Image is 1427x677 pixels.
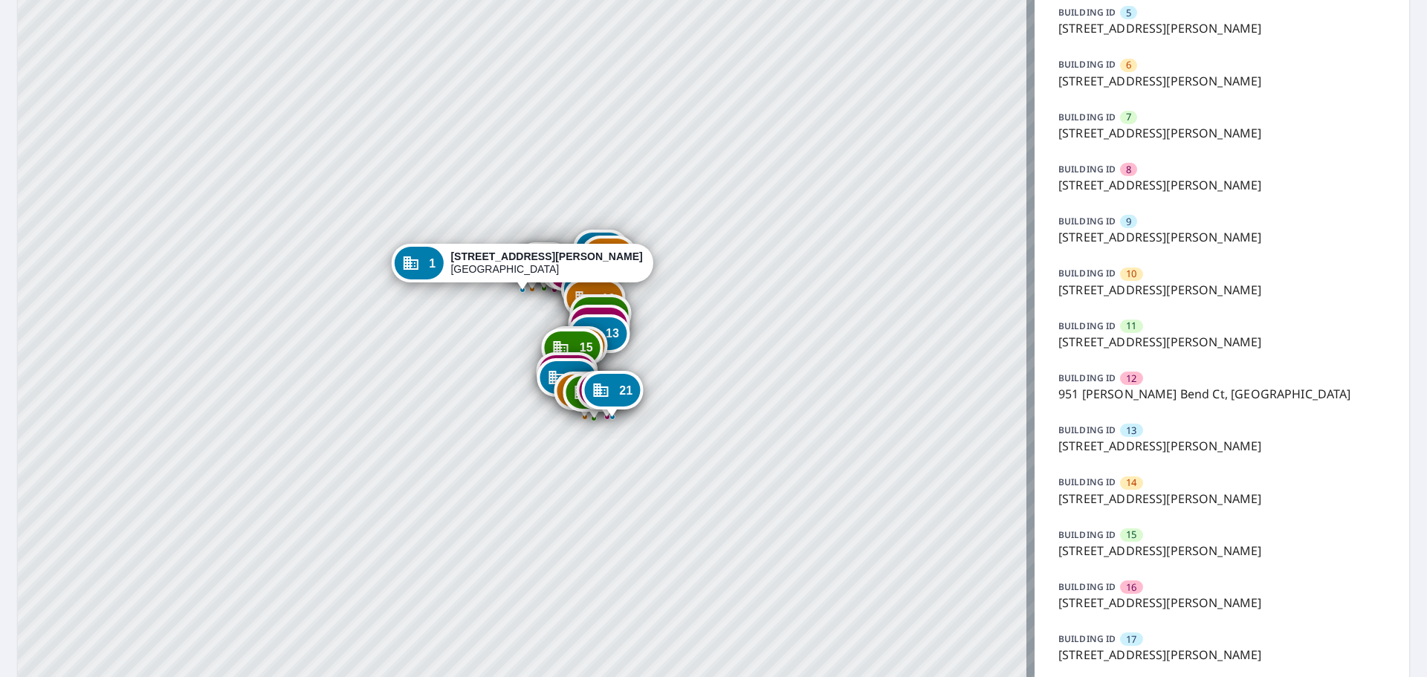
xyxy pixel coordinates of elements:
[1058,476,1116,488] p: BUILDING ID
[1058,646,1385,664] p: [STREET_ADDRESS][PERSON_NAME]
[1126,267,1136,281] span: 10
[1126,476,1136,490] span: 14
[1058,542,1385,560] p: [STREET_ADDRESS][PERSON_NAME]
[1058,6,1116,19] p: BUILDING ID
[563,373,625,419] div: Dropped pin, building 19, Commercial property, 979 Hanna Bend Ct Manchester, MO 63021
[1126,580,1136,595] span: 16
[1058,267,1116,279] p: BUILDING ID
[1126,58,1131,72] span: 6
[1058,281,1385,299] p: [STREET_ADDRESS][PERSON_NAME]
[1058,228,1385,246] p: [STREET_ADDRESS][PERSON_NAME]
[1058,72,1385,90] p: [STREET_ADDRESS][PERSON_NAME]
[568,305,630,351] div: Dropped pin, building 12, Commercial property, 951 Hanna Bend Ct Manchester, MO 63021
[554,372,615,418] div: Dropped pin, building 18, Commercial property, 975 Hanna Bend Ct Manchester, MO 63021
[517,242,572,288] div: Dropped pin, building 3, Commercial property, 923 Hanna Bend Ct Manchester, MO 63021
[1058,490,1385,508] p: [STREET_ADDRESS][PERSON_NAME]
[1058,333,1385,351] p: [STREET_ADDRESS][PERSON_NAME]
[542,328,604,375] div: Dropped pin, building 15, Commercial property, 963 Hanna Bend Ct Manchester, MO 63021
[1058,437,1385,455] p: [STREET_ADDRESS][PERSON_NAME]
[1058,163,1116,175] p: BUILDING ID
[1058,385,1385,403] p: 951 [PERSON_NAME] Bend Ct, [GEOGRAPHIC_DATA]
[1058,528,1116,541] p: BUILDING ID
[1126,110,1131,124] span: 7
[1058,632,1116,645] p: BUILDING ID
[1058,124,1385,142] p: [STREET_ADDRESS][PERSON_NAME]
[1058,215,1116,227] p: BUILDING ID
[1058,424,1116,436] p: BUILDING ID
[1126,632,1136,647] span: 17
[581,236,636,282] div: Dropped pin, building 6, Commercial property, 934 Hanna Bend Ct Manchester, MO 63021
[1058,176,1385,194] p: [STREET_ADDRESS][PERSON_NAME]
[1126,215,1131,229] span: 9
[537,358,598,404] div: Dropped pin, building 17, Commercial property, 971 Hanna Bend Ct Manchester, MO 63021
[602,293,615,304] span: 10
[580,342,593,353] span: 15
[1058,372,1116,384] p: BUILDING ID
[1058,19,1385,37] p: [STREET_ADDRESS][PERSON_NAME]
[1126,372,1136,386] span: 12
[619,385,632,396] span: 21
[561,270,616,316] div: Dropped pin, building 9, Commercial property, 939 Hanna Bend Ct Manchester, MO 63021
[546,326,607,372] div: Dropped pin, building 14, Commercial property, 959 Hanna Bend Ct Manchester, MO 63021
[1126,424,1136,438] span: 13
[1126,319,1136,333] span: 11
[536,352,598,398] div: Dropped pin, building 16, Commercial property, 967 Hanna Bend Ct Manchester, MO 63021
[581,371,643,417] div: Dropped pin, building 21, Commercial property, 991 Hanna Bend Ct Manchester, MO 63021
[568,314,630,360] div: Dropped pin, building 13, Commercial property, 955 Hanna Bend Ct Manchester, MO 63021
[1126,163,1131,177] span: 8
[569,294,631,340] div: Dropped pin, building 11, Commercial property, 947 Hanna Bend Ct Manchester, MO 63021
[450,250,642,262] strong: [STREET_ADDRESS][PERSON_NAME]
[391,244,653,290] div: Dropped pin, building 1, Commercial property, 915 Hanna Bend Ct Manchester, MO 63021
[573,230,628,276] div: Dropped pin, building 5, Commercial property, 930 Hanna Bend Ct Manchester, MO 63021
[564,279,626,325] div: Dropped pin, building 10, Commercial property, 943 Hanna Bend Ct Manchester, MO 63021
[1126,528,1136,542] span: 15
[1126,6,1131,20] span: 5
[1058,58,1116,71] p: BUILDING ID
[429,258,436,269] span: 1
[606,328,619,339] span: 13
[450,250,642,276] div: [GEOGRAPHIC_DATA]
[1058,594,1385,612] p: [STREET_ADDRESS][PERSON_NAME]
[1058,320,1116,332] p: BUILDING ID
[576,371,638,417] div: Dropped pin, building 20, Commercial property, 983 Hanna Bend Ct Manchester, MO 63021
[1058,580,1116,593] p: BUILDING ID
[1058,111,1116,123] p: BUILDING ID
